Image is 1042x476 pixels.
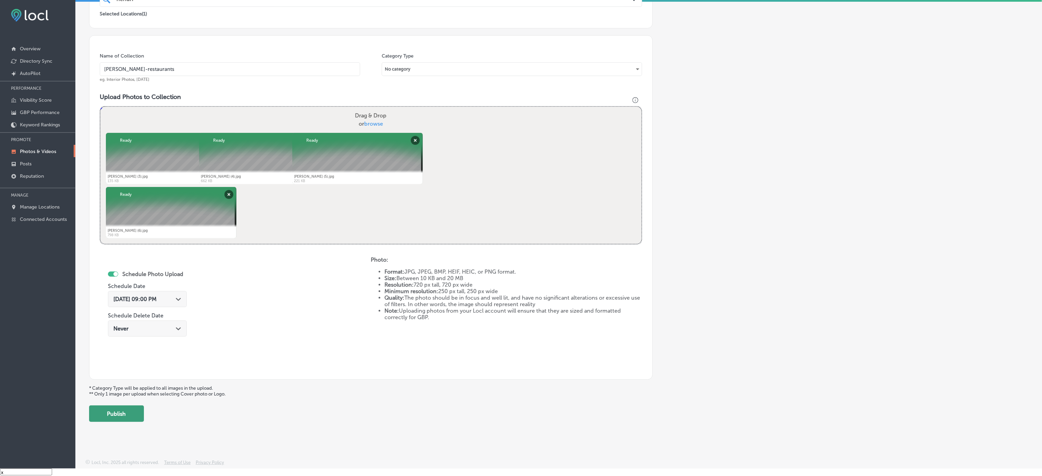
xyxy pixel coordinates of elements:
[20,216,67,222] p: Connected Accounts
[384,281,642,288] li: 720 px tall, 720 px wide
[113,325,128,332] span: Never
[113,296,157,302] span: [DATE] 09:00 PM
[352,109,389,131] label: Drag & Drop or
[384,281,414,288] strong: Resolution:
[384,308,642,321] li: Uploading photos from your Locl account will ensure that they are sized and formatted correctly f...
[384,275,396,281] strong: Size:
[384,288,438,295] strong: Minimum resolution:
[384,268,642,275] li: JPG, JPEG, BMP, HEIF, HEIC, or PNG format.
[382,64,642,75] div: No category
[384,295,404,301] strong: Quality:
[164,460,191,468] a: Terms of Use
[20,58,52,64] p: Directory Sync
[20,204,60,210] p: Manage Locations
[371,256,388,263] strong: Photo:
[20,97,52,103] p: Visibility Score
[108,283,145,289] label: Schedule Date
[196,460,224,468] a: Privacy Policy
[384,308,399,314] strong: Note:
[20,46,40,52] p: Overview
[11,9,49,22] img: fda3e92497d09a02dc62c9cd864e3231.png
[384,288,642,295] li: 250 px tall, 250 px wide
[100,53,144,59] label: Name of Collection
[122,271,183,277] label: Schedule Photo Upload
[20,173,44,179] p: Reputation
[384,268,404,275] strong: Format:
[89,405,144,422] button: Publish
[20,122,60,128] p: Keyword Rankings
[100,62,360,76] input: Title
[384,275,642,281] li: Between 10 KB and 20 MB
[100,8,147,17] p: Selected Locations ( 1 )
[364,121,383,127] span: browse
[20,71,40,76] p: AutoPilot
[100,93,642,101] h3: Upload Photos to Collection
[100,77,149,82] span: eg. Interior Photos, [DATE]
[89,385,1028,397] p: * Category Type will be applied to all images in the upload. ** Only 1 image per upload when sele...
[384,295,642,308] li: The photo should be in focus and well lit, and have no significant alterations or excessive use o...
[20,161,32,167] p: Posts
[20,149,56,154] p: Photos & Videos
[91,460,159,465] p: Locl, Inc. 2025 all rights reserved.
[20,110,60,115] p: GBP Performance
[382,53,414,59] label: Category Type
[108,312,163,319] label: Schedule Delete Date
